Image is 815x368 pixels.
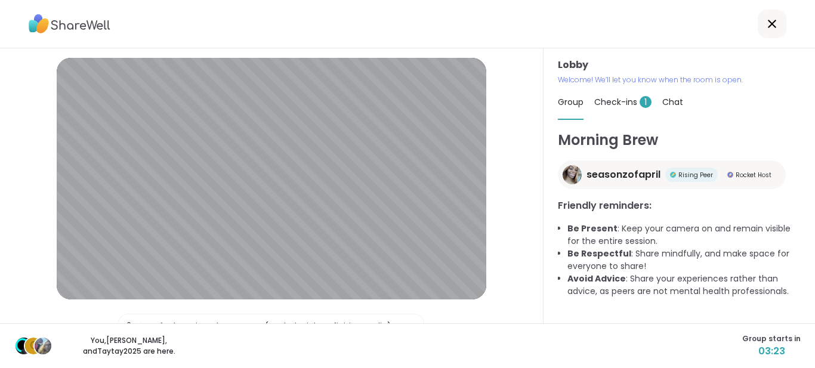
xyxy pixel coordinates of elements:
[567,273,626,284] b: Avoid Advice
[662,96,683,108] span: Chat
[736,171,771,180] span: Rocket Host
[148,320,391,333] div: Default - Microphone Array (Realtek High Definition Audio)
[586,168,660,182] span: seasonzofapril
[558,160,786,189] a: seasonzofaprilseasonzofaprilRising PeerRising PeerRocket HostRocket Host
[567,248,631,259] b: Be Respectful
[62,335,196,357] p: You, [PERSON_NAME] , and Taytay2025 are here.
[567,273,801,298] li: : Share your experiences rather than advice, as peers are not mental health professionals.
[567,222,801,248] li: : Keep your camera on and remain visible for the entire session.
[670,172,676,178] img: Rising Peer
[558,75,801,85] p: Welcome! We’ll let you know when the room is open.
[558,129,801,151] h1: Morning Brew
[678,171,713,180] span: Rising Peer
[594,96,652,108] span: Check-ins
[742,344,801,358] span: 03:23
[30,338,38,354] span: C
[29,10,110,38] img: ShareWell Logo
[563,165,582,184] img: seasonzofapril
[16,338,32,354] img: ChrisBB
[558,58,801,72] h3: Lobby
[558,96,584,108] span: Group
[640,96,652,108] span: 1
[124,314,134,338] img: Microphone
[742,333,801,344] span: Group starts in
[558,199,801,213] h3: Friendly reminders:
[139,314,142,338] span: |
[567,248,801,273] li: : Share mindfully, and make space for everyone to share!
[35,338,51,354] img: Taytay2025
[567,222,618,234] b: Be Present
[727,172,733,178] img: Rocket Host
